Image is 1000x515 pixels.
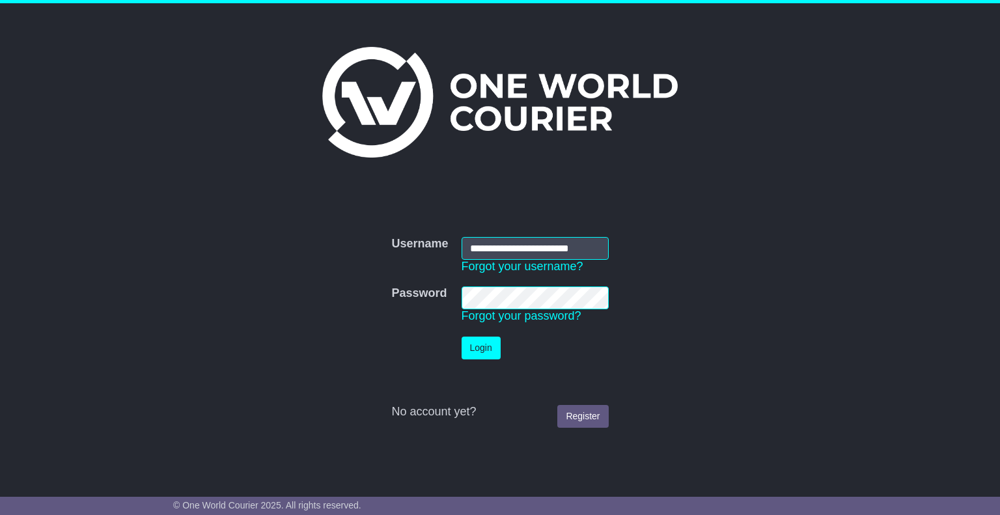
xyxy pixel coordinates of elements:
[462,260,583,273] a: Forgot your username?
[462,309,581,322] a: Forgot your password?
[391,237,448,251] label: Username
[462,337,501,359] button: Login
[173,500,361,510] span: © One World Courier 2025. All rights reserved.
[391,405,608,419] div: No account yet?
[557,405,608,428] a: Register
[322,47,678,158] img: One World
[391,286,447,301] label: Password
